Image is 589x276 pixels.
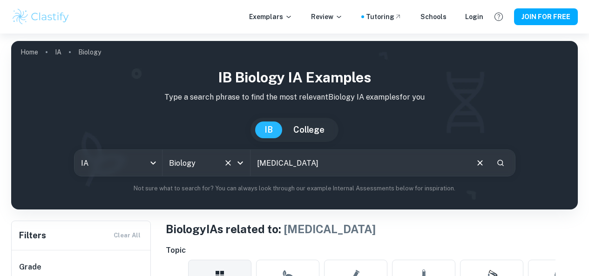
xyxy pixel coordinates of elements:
a: Tutoring [366,12,402,22]
button: Clear [222,156,235,169]
p: Not sure what to search for? You can always look through our example Internal Assessments below f... [19,184,570,193]
img: profile cover [11,41,578,209]
h6: Filters [19,229,46,242]
p: Review [311,12,343,22]
div: IA [74,150,162,176]
button: IB [255,121,282,138]
a: Home [20,46,38,59]
button: Open [234,156,247,169]
p: Exemplars [249,12,292,22]
h6: Grade [19,262,144,273]
p: Biology [78,47,101,57]
a: Schools [420,12,447,22]
a: Login [465,12,483,22]
button: Clear [471,154,489,172]
input: E.g. photosynthesis, coffee and protein, HDI and diabetes... [250,150,467,176]
span: [MEDICAL_DATA] [284,222,376,236]
button: Help and Feedback [491,9,507,25]
img: Clastify logo [11,7,70,26]
h1: Biology IAs related to: [166,221,578,237]
button: JOIN FOR FREE [514,8,578,25]
h1: IB Biology IA examples [19,67,570,88]
p: Type a search phrase to find the most relevant Biology IA examples for you [19,92,570,103]
button: College [284,121,334,138]
button: Search [493,155,508,171]
h6: Topic [166,245,578,256]
a: IA [55,46,61,59]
